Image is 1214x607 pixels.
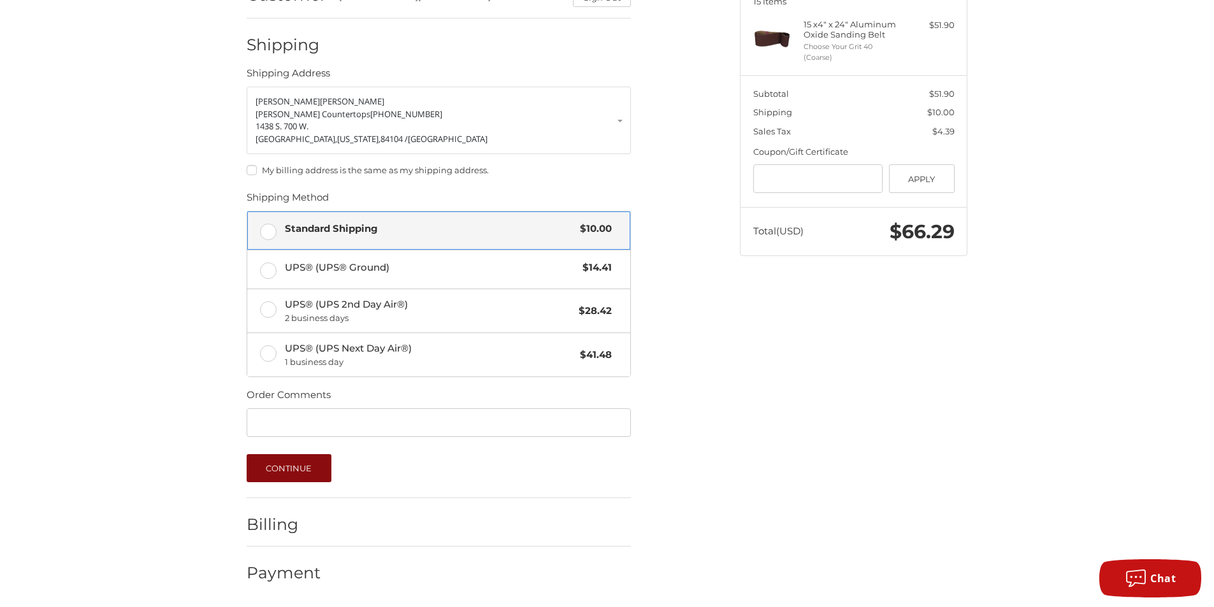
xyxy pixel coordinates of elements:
[572,304,612,318] span: $28.42
[574,222,612,236] span: $10.00
[247,454,331,482] button: Continue
[247,66,330,87] legend: Shipping Address
[247,388,331,408] legend: Order Comments
[1099,559,1201,597] button: Chat
[247,165,631,175] label: My billing address is the same as my shipping address.
[256,133,337,145] span: [GEOGRAPHIC_DATA],
[247,87,631,154] a: Enter or select a different address
[753,89,789,99] span: Subtotal
[576,261,612,275] span: $14.41
[804,19,901,40] h4: 15 x 4" x 24" Aluminum Oxide Sanding Belt
[285,341,574,368] span: UPS® (UPS Next Day Air®)
[247,190,329,211] legend: Shipping Method
[320,96,384,107] span: [PERSON_NAME]
[285,297,573,324] span: UPS® (UPS 2nd Day Air®)
[890,220,955,243] span: $66.29
[285,222,574,236] span: Standard Shipping
[929,89,955,99] span: $51.90
[753,146,955,159] div: Coupon/Gift Certificate
[247,563,321,583] h2: Payment
[285,312,573,325] span: 2 business days
[927,107,955,117] span: $10.00
[380,133,408,145] span: 84104 /
[574,348,612,362] span: $41.48
[804,41,901,62] li: Choose Your Grit 40 (Coarse)
[753,164,883,193] input: Gift Certificate or Coupon Code
[408,133,488,145] span: [GEOGRAPHIC_DATA]
[1150,571,1176,585] span: Chat
[285,356,574,369] span: 1 business day
[247,515,321,534] h2: Billing
[904,19,955,32] div: $51.90
[256,120,308,132] span: 1438 S. 700 W.
[889,164,955,193] button: Apply
[753,107,792,117] span: Shipping
[753,225,804,237] span: Total (USD)
[285,261,577,275] span: UPS® (UPS® Ground)
[256,96,320,107] span: [PERSON_NAME]
[932,126,955,136] span: $4.39
[337,133,380,145] span: [US_STATE],
[370,108,442,120] span: [PHONE_NUMBER]
[256,108,370,120] span: [PERSON_NAME] Countertops
[753,126,791,136] span: Sales Tax
[247,35,321,55] h2: Shipping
